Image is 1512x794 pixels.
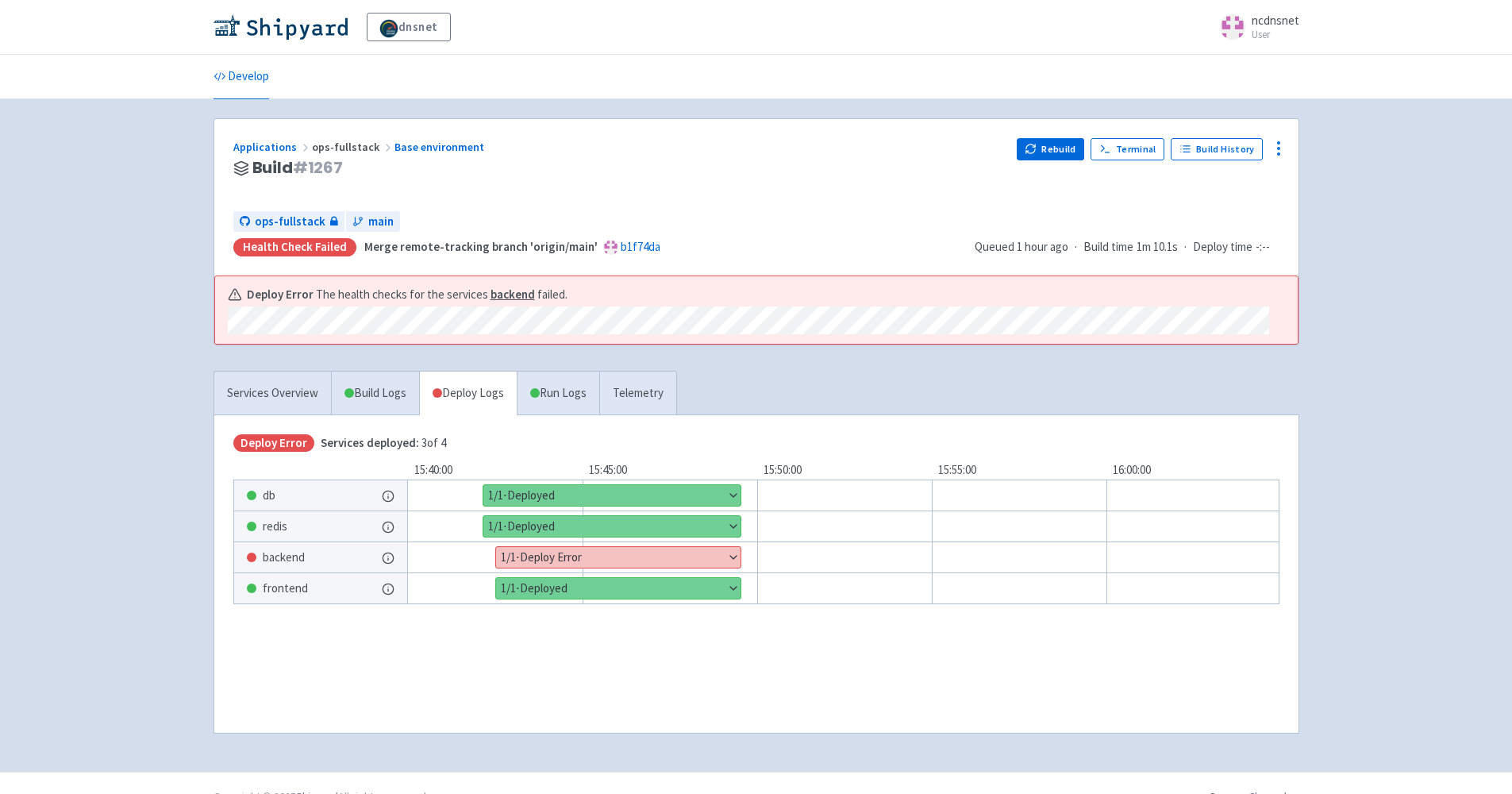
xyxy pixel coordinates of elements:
[1171,138,1263,160] a: Build History
[293,156,343,179] span: # 1267
[932,461,1106,480] div: 15:55:00
[419,372,517,415] a: Deploy Logs
[1017,138,1085,160] button: Rebuild
[214,372,331,415] a: Services Overview
[368,213,394,231] span: main
[233,434,314,453] span: Deploy Error
[214,14,348,40] img: Shipyard logo
[367,13,451,41] a: dnsnet
[1252,29,1299,40] small: User
[321,435,419,450] span: Services deployed:
[332,372,419,415] a: Build Logs
[599,372,676,415] a: Telemetry
[364,239,598,254] strong: Merge remote-tracking branch 'origin/main'
[263,580,308,598] span: frontend
[255,213,325,231] span: ops-fullstack
[1210,14,1299,40] a: ncdnsnet User
[312,140,394,154] span: ops-fullstack
[316,286,567,304] span: The health checks for the services failed.
[517,372,599,415] a: Run Logs
[408,461,583,480] div: 15:40:00
[233,140,312,154] a: Applications
[263,549,305,567] span: backend
[252,159,344,177] span: Build
[1083,238,1133,256] span: Build time
[346,211,400,233] a: main
[263,487,275,505] span: db
[233,238,356,256] div: Health check failed
[1017,239,1068,254] time: 1 hour ago
[214,55,269,99] a: Develop
[583,461,757,480] div: 15:45:00
[247,286,314,304] b: Deploy Error
[1091,138,1164,160] a: Terminal
[233,211,344,233] a: ops-fullstack
[491,287,535,302] a: backend
[1137,238,1178,256] span: 1m 10.1s
[1193,238,1252,256] span: Deploy time
[1256,238,1270,256] span: -:--
[1252,13,1299,28] span: ncdnsnet
[975,239,1068,254] span: Queued
[975,238,1279,256] div: · ·
[757,461,932,480] div: 15:50:00
[321,434,446,453] span: 3 of 4
[394,140,487,154] a: Base environment
[621,239,660,254] a: b1f74da
[1106,461,1281,480] div: 16:00:00
[263,518,287,536] span: redis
